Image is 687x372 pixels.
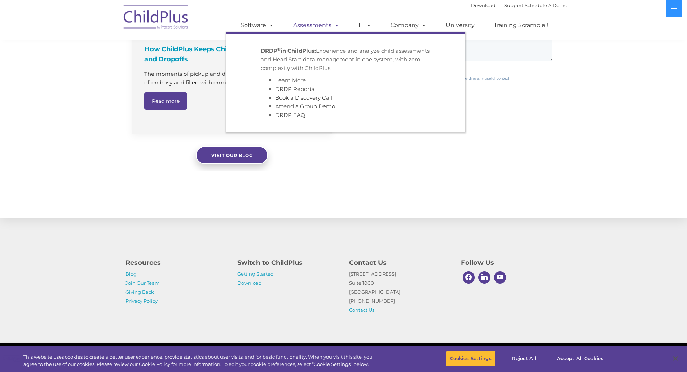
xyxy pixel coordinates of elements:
a: Visit our blog [196,146,268,164]
h4: Contact Us [349,258,450,268]
a: DRDP FAQ [275,111,305,118]
a: Join Our Team [125,280,160,286]
h4: Switch to ChildPlus [237,258,338,268]
strong: DRDP in ChildPlus: [261,47,316,54]
a: Assessments [286,18,347,32]
a: Attend a Group Demo [275,103,335,110]
a: IT [351,18,379,32]
div: This website uses cookies to create a better user experience, provide statistics about user visit... [23,354,378,368]
p: The moments of pickup and dropoff at a Head Start center are often busy and filled with emotion. ... [144,70,321,87]
h4: Follow Us [461,258,562,268]
p: Experience and analyze child assessments and Head Start data management in one system, with zero ... [261,47,430,73]
a: Youtube [492,270,508,285]
span: Visit our blog [211,153,252,158]
a: Learn More [275,77,306,84]
h4: How ChildPlus Keeps Children Safe During Pickups and Dropoffs [144,44,321,64]
a: Linkedin [476,270,492,285]
a: Download [471,3,496,8]
a: Facebook [461,270,477,285]
font: | [471,3,567,8]
a: Training Scramble!! [486,18,555,32]
a: Company [383,18,434,32]
a: Book a Discovery Call [275,94,332,101]
a: DRDP Reports [275,86,314,92]
span: Phone number [100,77,131,83]
img: ChildPlus by Procare Solutions [120,0,192,36]
a: Getting Started [237,271,274,277]
a: Schedule A Demo [525,3,567,8]
p: [STREET_ADDRESS] Suite 1000 [GEOGRAPHIC_DATA] [PHONE_NUMBER] [349,270,450,315]
a: Privacy Policy [125,298,158,304]
span: Last name [100,48,122,53]
button: Reject All [502,351,547,366]
button: Cookies Settings [446,351,496,366]
a: University [439,18,482,32]
a: Blog [125,271,137,277]
a: Contact Us [349,307,374,313]
a: Support [504,3,523,8]
button: Close [668,351,683,367]
a: Read more [144,92,187,110]
a: Download [237,280,262,286]
h4: Resources [125,258,226,268]
a: Software [233,18,281,32]
button: Accept All Cookies [553,351,607,366]
sup: © [277,47,281,52]
a: Giving Back [125,289,154,295]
